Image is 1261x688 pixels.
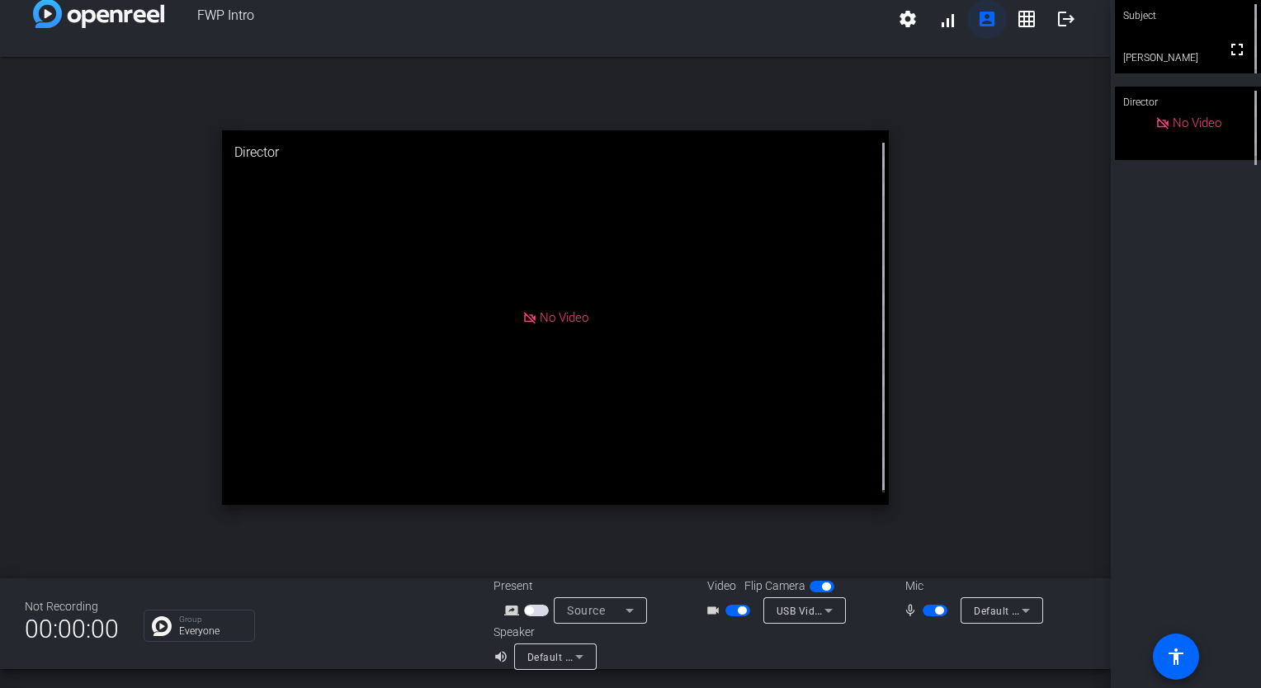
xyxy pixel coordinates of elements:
mat-icon: account_box [977,9,997,29]
img: Chat Icon [152,616,172,636]
span: USB Video Device (0bda:558d) [777,604,923,617]
mat-icon: videocam_outline [706,601,725,620]
mat-icon: screen_share_outline [504,601,524,620]
div: Director [1115,87,1261,118]
div: Speaker [494,624,593,641]
span: Flip Camera [744,577,805,595]
mat-icon: logout [1056,9,1076,29]
mat-icon: accessibility [1166,647,1186,667]
span: Source [567,604,605,617]
mat-icon: settings [898,9,918,29]
div: Not Recording [25,598,119,615]
p: Everyone [179,626,246,636]
mat-icon: volume_up [494,647,513,667]
span: 00:00:00 [25,609,119,649]
p: Group [179,615,246,624]
span: Default - Speakers (4- Cirrus Logic XU) [527,650,712,663]
div: Present [494,577,659,595]
mat-icon: fullscreen [1227,40,1247,59]
span: No Video [540,310,588,325]
mat-icon: mic_none [903,601,923,620]
div: Director [222,130,889,175]
div: Mic [889,577,1054,595]
mat-icon: grid_on [1017,9,1037,29]
span: No Video [1173,115,1221,130]
span: Video [707,577,736,595]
